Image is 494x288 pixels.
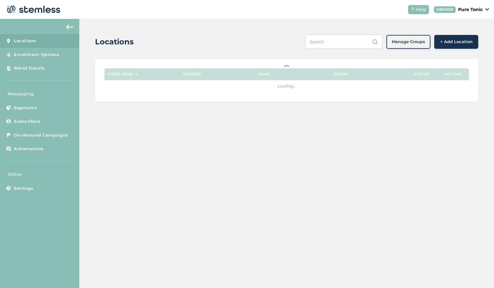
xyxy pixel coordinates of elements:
[458,6,483,13] p: Pure Tonic
[392,39,425,45] span: Manage Groups
[14,105,37,111] span: Segments
[14,146,44,152] span: Automations
[66,25,74,30] img: icon-arrow-back-accent-c549486e.svg
[386,35,430,49] button: Manage Groups
[485,8,489,11] img: icon_down-arrow-small-66adaf34.svg
[416,6,426,13] span: Help
[440,39,473,45] span: + Add Location
[14,52,59,58] span: Enrollment Options
[14,38,36,44] span: Locations
[411,8,414,11] img: icon-help-white-03924b79.svg
[14,185,33,192] span: Settings
[14,118,41,125] span: Subscribers
[434,6,456,13] div: VENDOR
[434,35,478,49] button: + Add Location
[14,65,45,71] span: Brand Details
[14,132,68,138] span: On-demand Campaigns
[95,36,134,48] h2: Locations
[5,3,60,16] img: logo-dark-0685b13c.svg
[305,35,383,49] input: Search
